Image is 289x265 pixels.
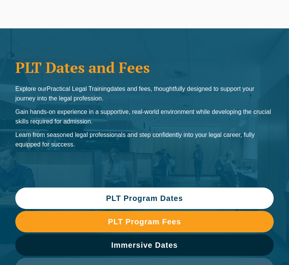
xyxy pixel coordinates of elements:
[15,130,274,149] p: Learn from seasoned legal professionals and step confidently into your legal career, fully equipp...
[15,107,274,126] p: Gain hands-on experience in a supportive, real-world environment while developing the crucial ski...
[47,86,110,92] span: Practical Legal Training
[111,241,178,249] span: Immersive Dates
[15,84,274,103] p: Explore our dates and fees, thoughtfully designed to support your journey into the legal profession.
[15,188,274,209] a: PLT Program Dates
[15,59,274,76] h1: PLT Dates and Fees
[15,234,274,256] a: Immersive Dates
[106,194,183,202] span: PLT Program Dates
[15,211,274,232] a: PLT Program Fees
[108,218,181,225] span: PLT Program Fees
